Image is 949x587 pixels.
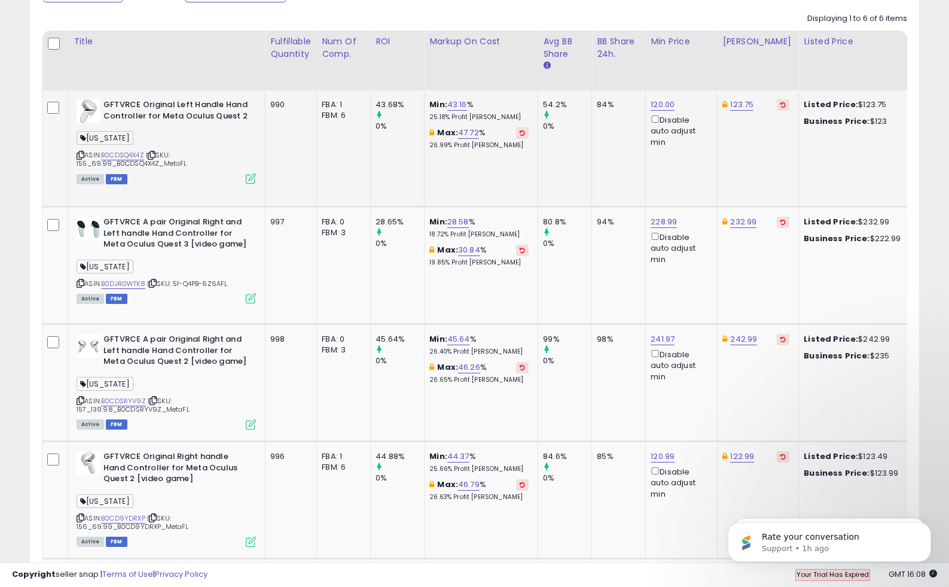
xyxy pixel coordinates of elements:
span: | SKU: 155_69.99_B0CDSQ4X4Z_MetaFL [77,150,187,168]
b: Min: [429,216,447,227]
p: 25.66% Profit [PERSON_NAME] [429,465,529,473]
img: 31-Vy0KSI9L._SL40_.jpg [77,99,100,123]
div: 990 [270,99,307,110]
div: Title [74,35,260,48]
a: 43.16 [447,99,467,111]
p: 26.65% Profit [PERSON_NAME] [429,376,529,384]
a: B0CDSQ4X4Z [101,150,144,160]
div: FBM: 3 [322,227,361,238]
a: 120.99 [651,451,675,463]
span: All listings currently available for purchase on Amazon [77,537,104,547]
div: 0% [376,355,424,366]
div: FBA: 0 [322,334,361,345]
div: 0% [376,121,424,132]
div: 94% [597,217,636,227]
a: 44.37 [447,451,469,463]
small: Avg BB Share. [543,60,550,71]
div: ROI [376,35,419,48]
a: 228.99 [651,216,677,228]
span: FBM [106,419,127,430]
b: GFTVRCE Original Right handle Hand Controller for Meta Oculus Quest 2 [video game] [103,451,249,488]
div: ASIN: [77,217,256,302]
a: B0CDSRYV9Z [101,396,146,406]
span: All listings currently available for purchase on Amazon [77,419,104,430]
div: 84% [597,99,636,110]
div: ASIN: [77,99,256,183]
b: GFTVRCE A pair Original Right and Left handle Hand Controller for Meta Oculus Quest 3 [video game] [103,217,249,253]
span: | SKU: 156_69.99_B0CD9YDRXP_MetaFL [77,513,189,531]
div: Min Price [651,35,712,48]
span: All listings currently available for purchase on Amazon [77,174,104,184]
div: 0% [543,473,591,483]
span: [US_STATE] [77,260,133,273]
div: % [429,451,529,473]
div: 0% [543,238,591,249]
th: The percentage added to the cost of goods (COGS) that forms the calculator for Min & Max prices. [425,31,538,90]
div: % [429,362,529,384]
a: Privacy Policy [155,568,208,580]
div: Avg BB Share [543,35,587,60]
span: [US_STATE] [77,131,133,145]
div: $123.75 [804,99,903,110]
div: 80.8% [543,217,591,227]
b: Max: [437,479,458,490]
b: Listed Price: [804,451,858,462]
a: 241.97 [651,333,675,345]
iframe: Intercom notifications message [710,497,949,581]
span: All listings currently available for purchase on Amazon [77,294,104,304]
span: | SKU: 157_139.98_B0CDSRYV9Z_MetaFL [77,396,190,414]
a: Terms of Use [102,568,153,580]
div: 997 [270,217,307,227]
a: 46.26 [458,361,480,373]
div: 45.64% [376,334,424,345]
img: 31P9kki5PTL._SL40_.jpg [77,217,100,241]
b: Min: [429,333,447,345]
div: ASIN: [77,334,256,428]
b: Max: [437,127,458,138]
b: Listed Price: [804,216,858,227]
span: FBM [106,537,127,547]
b: Max: [437,244,458,256]
a: 120.00 [651,99,675,111]
div: Disable auto adjust min [651,465,708,500]
img: 31t9C2rg2cL._SL40_.jpg [77,334,100,358]
a: 123.75 [730,99,753,111]
b: Business Price: [804,467,869,479]
div: $242.99 [804,334,903,345]
a: 242.99 [730,333,757,345]
p: 19.85% Profit [PERSON_NAME] [429,258,529,267]
div: FBA: 1 [322,99,361,110]
div: seller snap | | [12,569,208,580]
div: Disable auto adjust min [651,348,708,382]
i: Revert to store-level Dynamic Max Price [780,454,786,460]
span: [US_STATE] [77,377,133,391]
a: 30.84 [458,244,480,256]
p: 26.40% Profit [PERSON_NAME] [429,348,529,356]
div: % [429,479,529,501]
div: 44.88% [376,451,424,462]
div: Listed Price [804,35,907,48]
a: 46.79 [458,479,480,491]
p: 18.72% Profit [PERSON_NAME] [429,230,529,239]
div: 0% [543,121,591,132]
a: 232.99 [730,216,756,228]
div: % [429,245,529,267]
a: 45.64 [447,333,470,345]
b: Max: [437,361,458,373]
a: 28.58 [447,216,469,228]
b: Business Price: [804,233,869,244]
div: [PERSON_NAME] [722,35,794,48]
div: 0% [376,473,424,483]
div: 43.68% [376,99,424,110]
a: 47.72 [458,127,479,139]
div: Disable auto adjust min [651,113,708,148]
div: $123.49 [804,451,903,462]
div: $123 [804,116,903,127]
i: Revert to store-level Max Markup [520,482,525,488]
p: 26.63% Profit [PERSON_NAME] [429,493,529,501]
span: | SKU: 51-Q4PB-6Z6AFL [147,279,228,288]
b: Business Price: [804,115,869,127]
